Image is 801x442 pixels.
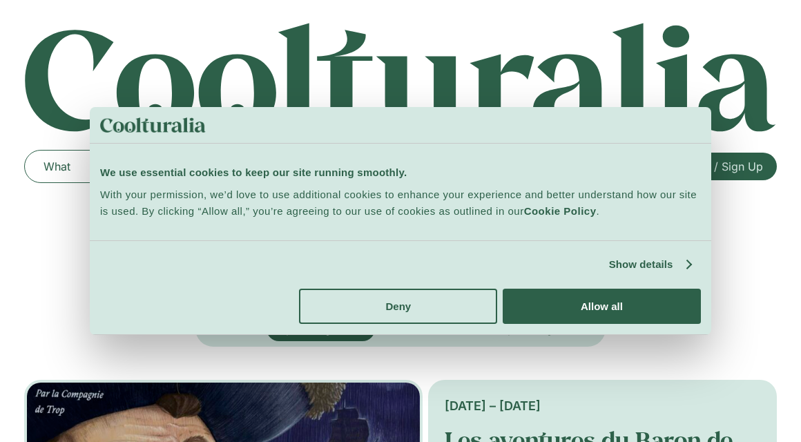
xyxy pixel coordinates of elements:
[678,158,763,175] span: Log In / Sign Up
[299,289,497,324] button: Deny
[30,155,203,177] nav: Menu
[24,228,777,278] p: Don’t just it, it!
[664,153,777,180] a: Log In / Sign Up
[524,205,597,217] a: Cookie Policy
[609,256,691,273] a: Show details
[597,205,600,217] span: .
[100,189,697,217] span: With your permission, we’d love to use additional cookies to enhance your experience and better u...
[445,396,760,415] div: [DATE] – [DATE]
[503,289,701,324] button: Allow all
[30,155,84,177] a: What
[100,117,206,133] img: logo
[100,164,701,181] div: We use essential cookies to keep our site running smoothly.
[84,155,142,177] a: When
